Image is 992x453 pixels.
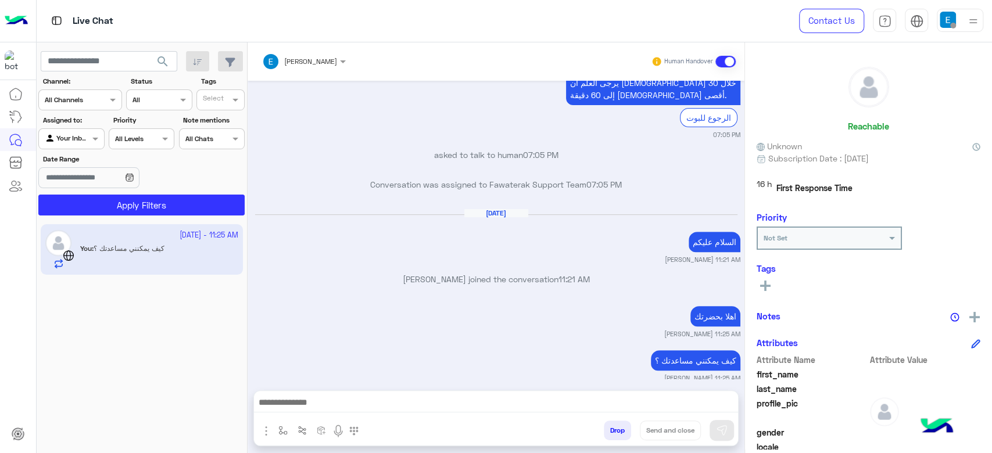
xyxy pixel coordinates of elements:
[201,76,243,87] label: Tags
[757,354,868,366] span: Attribute Name
[201,93,224,106] div: Select
[252,149,740,161] p: asked to talk to human
[131,76,191,87] label: Status
[284,57,337,66] span: [PERSON_NAME]
[873,9,896,33] a: tab
[38,195,245,215] button: Apply Filters
[776,182,853,194] span: First Response Time
[43,115,103,125] label: Assigned to:
[689,232,740,252] p: 1/10/2025, 11:21 AM
[278,426,288,435] img: select flow
[5,9,28,33] img: Logo
[523,150,558,160] span: 07:05 PM
[317,426,326,435] img: create order
[586,179,622,189] span: 07:05 PM
[252,178,740,190] p: Conversation was assigned to Fawaterak Support Team
[940,12,956,28] img: userImage
[870,426,981,438] span: null
[156,55,170,69] span: search
[757,263,980,274] h6: Tags
[849,67,889,107] img: defaultAdmin.png
[640,420,701,440] button: Send and close
[950,312,959,322] img: notes
[5,51,26,71] img: 171468393613305
[73,13,113,29] p: Live Chat
[331,424,345,438] img: send voice note
[757,311,780,321] h6: Notes
[183,115,243,125] label: Note mentions
[878,15,891,28] img: tab
[757,178,772,199] span: 16 h
[768,152,869,164] span: Subscription Date : [DATE]
[293,420,312,440] button: Trigger scenario
[664,373,740,383] small: [PERSON_NAME] 11:25 AM
[259,424,273,438] img: send attachment
[716,425,728,436] img: send message
[870,397,899,426] img: defaultAdmin.png
[910,15,923,28] img: tab
[757,140,802,152] span: Unknown
[799,9,864,33] a: Contact Us
[43,76,121,87] label: Channel:
[312,420,331,440] button: create order
[252,273,740,285] p: [PERSON_NAME] joined the conversation
[113,115,173,125] label: Priority
[870,441,981,453] span: null
[713,130,740,139] small: 07:05 PM
[604,420,631,440] button: Drop
[870,354,981,366] span: Attribute Value
[757,397,868,424] span: profile_pic
[349,426,359,436] img: make a call
[274,420,293,440] button: select flow
[757,212,787,222] h6: Priority
[757,426,868,438] span: gender
[757,368,868,380] span: first_name
[969,312,980,322] img: add
[757,337,798,348] h6: Attributes
[464,209,528,217] h6: [DATE]
[848,121,889,131] h6: Reachable
[966,14,980,28] img: profile
[916,407,957,447] img: hulul-logo.png
[665,255,740,264] small: [PERSON_NAME] 11:21 AM
[651,350,740,371] p: 1/10/2025, 11:25 AM
[757,383,868,395] span: last_name
[566,60,740,105] p: 30/9/2025, 7:05 PM
[664,329,740,339] small: [PERSON_NAME] 11:25 AM
[298,426,307,435] img: Trigger scenario
[558,274,590,284] span: 11:21 AM
[664,57,713,66] small: Human Handover
[149,51,177,76] button: search
[757,441,868,453] span: locale
[680,108,737,127] div: الرجوع للبوت
[43,154,173,164] label: Date Range
[690,306,740,326] p: 1/10/2025, 11:25 AM
[49,13,64,28] img: tab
